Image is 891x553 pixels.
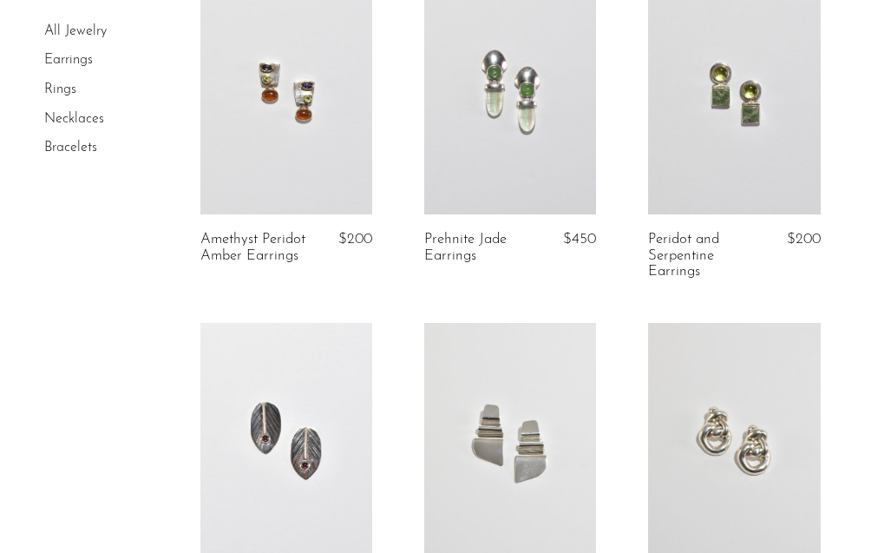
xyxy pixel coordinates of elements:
[44,54,93,68] a: Earrings
[200,232,311,264] a: Amethyst Peridot Amber Earrings
[563,232,596,247] span: $450
[338,232,372,247] span: $200
[44,24,107,38] a: All Jewelry
[787,232,821,247] span: $200
[648,232,758,280] a: Peridot and Serpentine Earrings
[424,232,534,264] a: Prehnite Jade Earrings
[44,112,104,126] a: Necklaces
[44,141,97,155] a: Bracelets
[44,82,76,96] a: Rings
